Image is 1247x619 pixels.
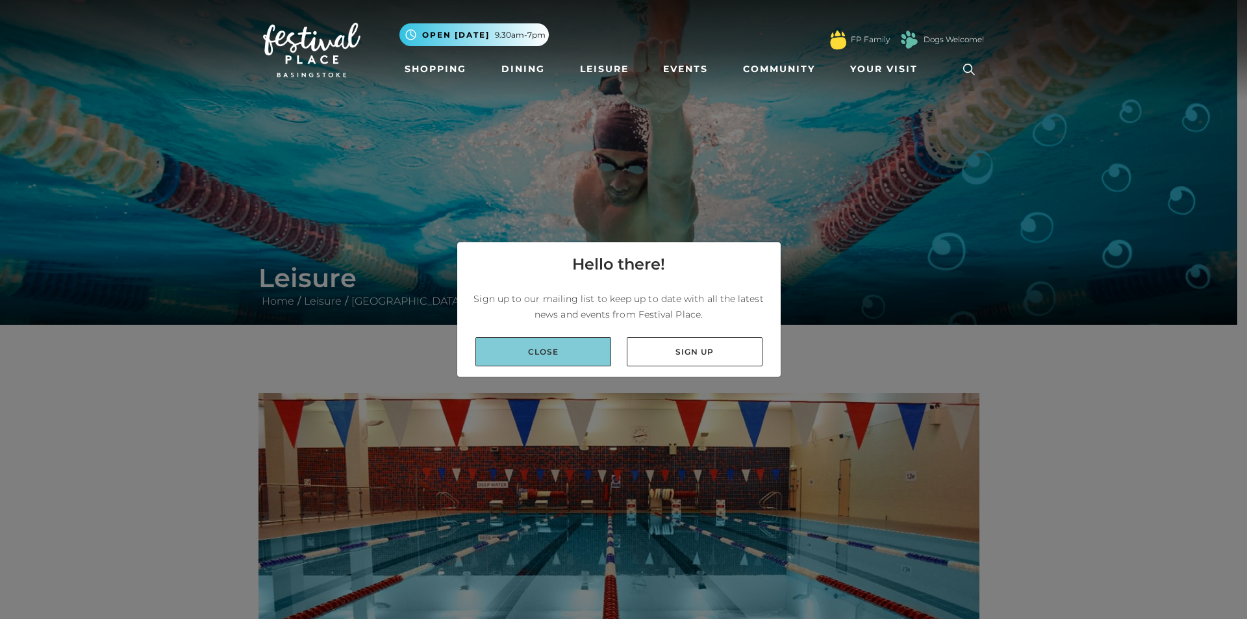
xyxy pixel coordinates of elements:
a: Dogs Welcome! [924,34,984,45]
p: Sign up to our mailing list to keep up to date with all the latest news and events from Festival ... [468,291,770,322]
a: Sign up [627,337,762,366]
span: Your Visit [850,62,918,76]
a: Shopping [399,57,472,81]
span: Open [DATE] [422,29,490,41]
img: Festival Place Logo [263,23,360,77]
a: FP Family [851,34,890,45]
a: Dining [496,57,550,81]
span: 9.30am-7pm [495,29,546,41]
h4: Hello there! [572,253,665,276]
a: Leisure [575,57,634,81]
a: Close [475,337,611,366]
a: Events [658,57,713,81]
button: Open [DATE] 9.30am-7pm [399,23,549,46]
a: Community [738,57,820,81]
a: Your Visit [845,57,929,81]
